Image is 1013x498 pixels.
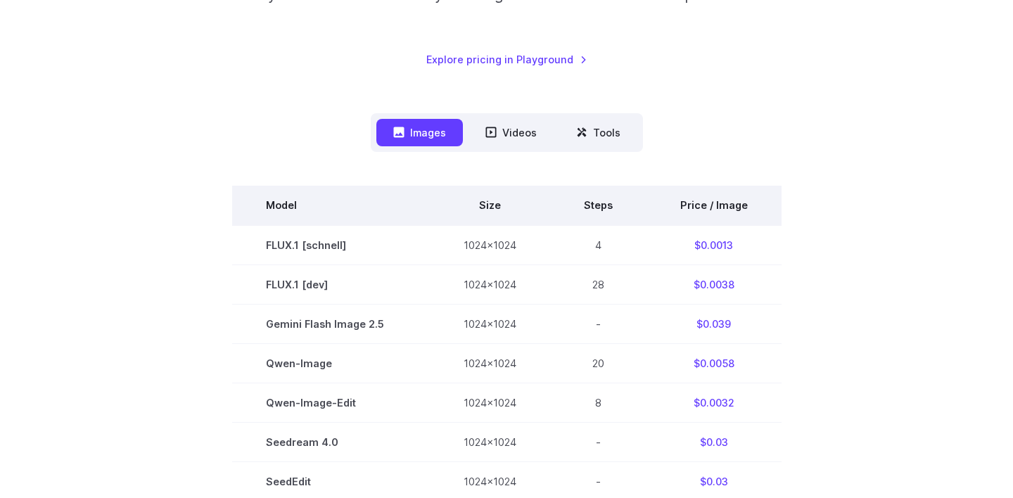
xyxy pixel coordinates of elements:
[376,119,463,146] button: Images
[550,343,646,383] td: 20
[646,264,782,304] td: $0.0038
[646,225,782,265] td: $0.0013
[430,343,550,383] td: 1024x1024
[430,383,550,422] td: 1024x1024
[430,186,550,225] th: Size
[550,422,646,461] td: -
[550,383,646,422] td: 8
[559,119,637,146] button: Tools
[232,343,430,383] td: Qwen-Image
[430,422,550,461] td: 1024x1024
[646,186,782,225] th: Price / Image
[646,422,782,461] td: $0.03
[232,186,430,225] th: Model
[469,119,554,146] button: Videos
[430,225,550,265] td: 1024x1024
[430,304,550,343] td: 1024x1024
[426,51,587,68] a: Explore pricing in Playground
[232,264,430,304] td: FLUX.1 [dev]
[550,304,646,343] td: -
[266,316,396,332] span: Gemini Flash Image 2.5
[550,186,646,225] th: Steps
[550,264,646,304] td: 28
[232,383,430,422] td: Qwen-Image-Edit
[646,383,782,422] td: $0.0032
[646,304,782,343] td: $0.039
[232,225,430,265] td: FLUX.1 [schnell]
[232,422,430,461] td: Seedream 4.0
[646,343,782,383] td: $0.0058
[430,264,550,304] td: 1024x1024
[550,225,646,265] td: 4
